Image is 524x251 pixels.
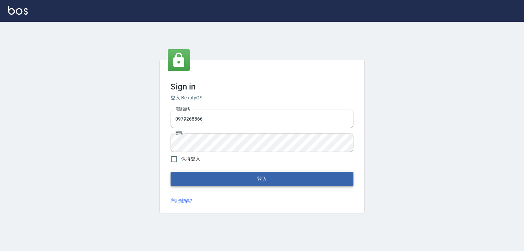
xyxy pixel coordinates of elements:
[175,130,183,136] label: 密碼
[8,6,28,15] img: Logo
[171,172,353,186] button: 登入
[171,197,192,205] a: 忘記密碼?
[171,82,353,92] h3: Sign in
[175,107,190,112] label: 電話號碼
[171,94,353,101] h6: 登入 BeautyOS
[181,155,200,163] span: 保持登入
